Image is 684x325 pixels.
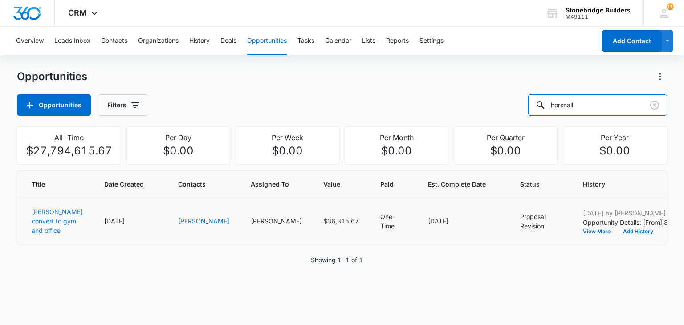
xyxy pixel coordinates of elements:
p: $0.00 [460,143,552,159]
button: Settings [419,27,444,55]
span: Date Created [104,179,144,189]
span: Status [520,179,562,189]
p: $0.00 [569,143,661,159]
p: Per Week [241,132,334,143]
input: Search Opportunities [528,94,667,116]
span: $36,315.67 [323,217,359,225]
span: Title [32,179,70,189]
span: [DATE] [104,217,125,225]
span: Est. Complete Date [428,179,486,189]
a: [PERSON_NAME] convert to gym and office [32,208,83,234]
span: Assigned To [251,179,302,189]
p: $0.00 [350,143,443,159]
p: Per Day [132,132,224,143]
button: Lists [362,27,375,55]
span: Value [323,179,346,189]
button: Opportunities [247,27,287,55]
button: Deals [220,27,236,55]
td: One-Time [370,198,417,244]
button: Tasks [297,27,314,55]
button: Contacts [101,27,127,55]
p: $27,794,615.67 [23,143,115,159]
button: Leads Inbox [54,27,90,55]
p: Per Year [569,132,661,143]
span: [DATE] [428,217,448,225]
button: View More [583,229,617,234]
p: Per Month [350,132,443,143]
button: Clear [647,98,662,112]
button: History [189,27,210,55]
button: Opportunities [17,94,91,116]
p: $0.00 [132,143,224,159]
div: account name [566,7,631,14]
button: Add Contact [602,30,662,52]
span: Contacts [178,179,229,189]
div: account id [566,14,631,20]
button: Calendar [325,27,351,55]
p: Proposal Revision [520,212,546,231]
button: Organizations [138,27,179,55]
a: [PERSON_NAME] [178,217,229,225]
button: Add History [617,229,660,234]
button: Filters [98,94,148,116]
span: 112 [667,3,674,10]
p: $0.00 [241,143,334,159]
div: notifications count [667,3,674,10]
p: All-Time [23,132,115,143]
div: [PERSON_NAME] [251,216,302,226]
span: Paid [380,179,394,189]
button: Actions [653,69,667,84]
h1: Opportunities [17,70,87,83]
p: Per Quarter [460,132,552,143]
p: Showing 1-1 of 1 [311,255,363,264]
span: CRM [68,8,87,17]
button: Overview [16,27,44,55]
div: - - Select to Edit Field [520,212,562,231]
button: Reports [386,27,409,55]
